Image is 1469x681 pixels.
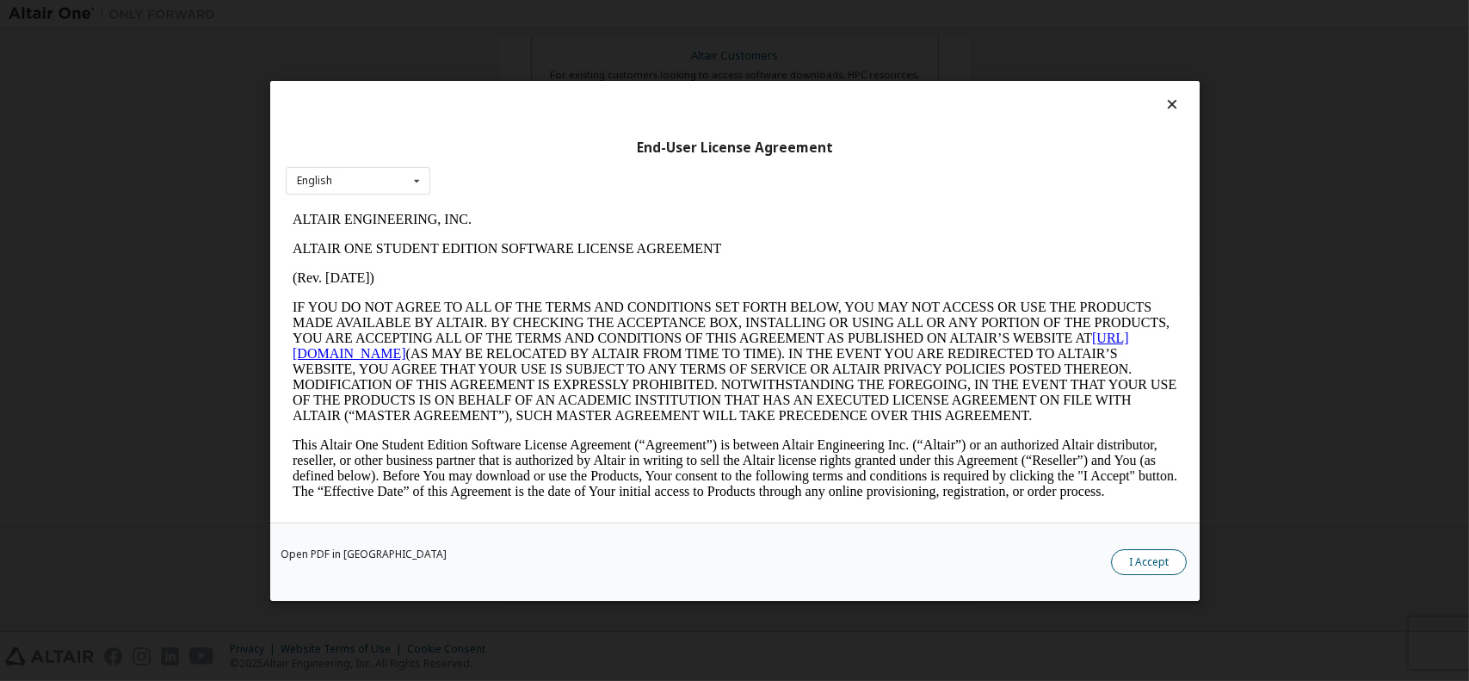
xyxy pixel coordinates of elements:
[286,139,1184,156] div: End-User License Agreement
[7,95,892,219] p: IF YOU DO NOT AGREE TO ALL OF THE TERMS AND CONDITIONS SET FORTH BELOW, YOU MAY NOT ACCESS OR USE...
[297,176,332,186] div: English
[7,65,892,81] p: (Rev. [DATE])
[7,36,892,52] p: ALTAIR ONE STUDENT EDITION SOFTWARE LICENSE AGREEMENT
[7,7,892,22] p: ALTAIR ENGINEERING, INC.
[7,126,843,156] a: [URL][DOMAIN_NAME]
[281,548,447,559] a: Open PDF in [GEOGRAPHIC_DATA]
[1111,548,1187,574] button: I Accept
[7,232,892,294] p: This Altair One Student Edition Software License Agreement (“Agreement”) is between Altair Engine...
